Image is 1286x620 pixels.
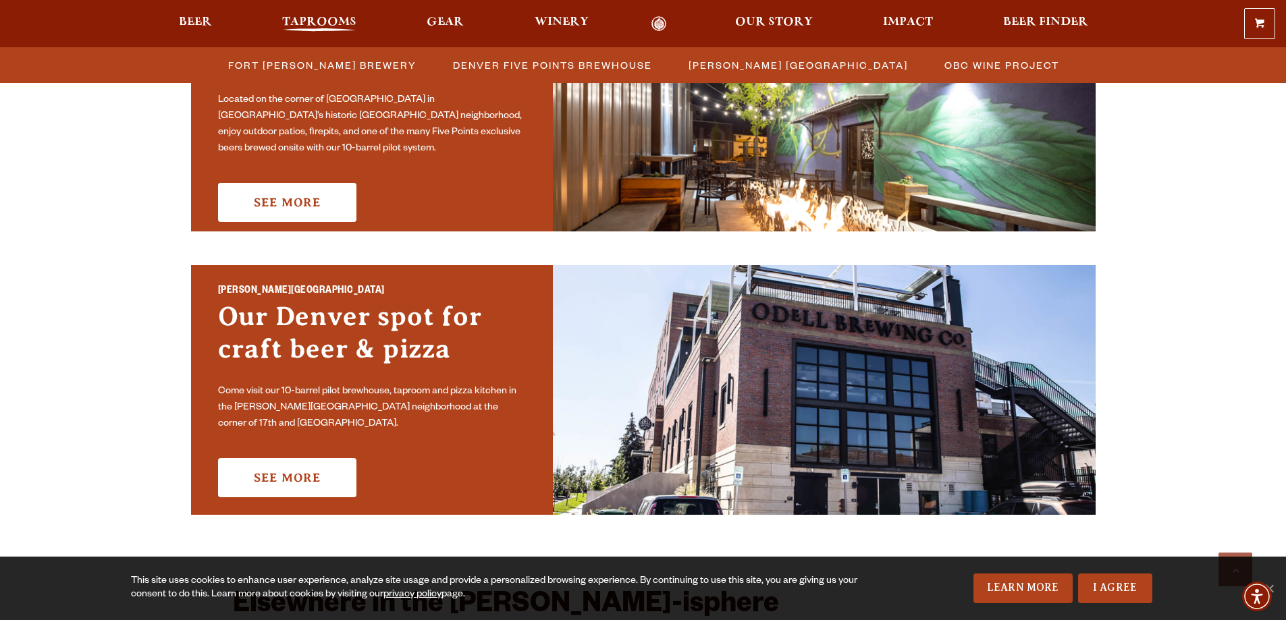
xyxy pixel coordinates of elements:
a: Beer Finder [994,16,1097,32]
span: Our Story [735,17,813,28]
span: Denver Five Points Brewhouse [453,55,652,75]
a: privacy policy [383,590,441,600]
a: Fort [PERSON_NAME] Brewery [220,55,423,75]
a: [PERSON_NAME] [GEOGRAPHIC_DATA] [680,55,915,75]
a: Learn More [973,573,1073,603]
a: Gear [418,16,473,32]
a: Taprooms [273,16,365,32]
span: Fort [PERSON_NAME] Brewery [228,55,417,75]
span: Beer [179,17,212,28]
p: Located on the corner of [GEOGRAPHIC_DATA] in [GEOGRAPHIC_DATA]’s historic [GEOGRAPHIC_DATA] neig... [218,92,526,157]
a: Odell Home [634,16,685,32]
a: OBC Wine Project [936,55,1066,75]
a: Impact [874,16,942,32]
span: Winery [535,17,589,28]
a: Denver Five Points Brewhouse [445,55,659,75]
img: Sloan’s Lake Brewhouse' [553,265,1096,515]
a: See More [218,183,356,222]
h3: Our Denver spot for craft beer & pizza [218,300,526,378]
a: I Agree [1078,573,1152,603]
a: Beer [170,16,221,32]
span: OBC Wine Project [944,55,1059,75]
span: Impact [883,17,933,28]
span: Beer Finder [1003,17,1088,28]
span: Taprooms [282,17,356,28]
p: Come visit our 10-barrel pilot brewhouse, taproom and pizza kitchen in the [PERSON_NAME][GEOGRAPH... [218,384,526,432]
a: Scroll to top [1218,553,1252,586]
div: Accessibility Menu [1242,582,1272,611]
a: See More [218,458,356,497]
h2: [PERSON_NAME][GEOGRAPHIC_DATA] [218,283,526,300]
div: This site uses cookies to enhance user experience, analyze site usage and provide a personalized ... [131,575,862,602]
span: [PERSON_NAME] [GEOGRAPHIC_DATA] [689,55,908,75]
span: Gear [427,17,464,28]
a: Our Story [726,16,822,32]
a: Winery [526,16,597,32]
